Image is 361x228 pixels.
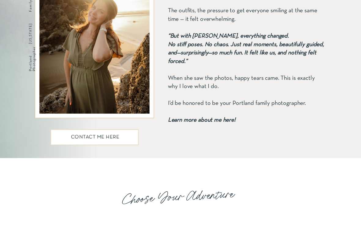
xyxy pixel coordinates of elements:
a: cONTACT ME HERE [69,135,121,141]
p: Choose Your Adventure [95,185,261,211]
b: Learn more about me here! [168,118,236,123]
b: “But with [PERSON_NAME], everything changed. No stiff poses. No chaos. Just real moments, beautif... [168,34,324,64]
